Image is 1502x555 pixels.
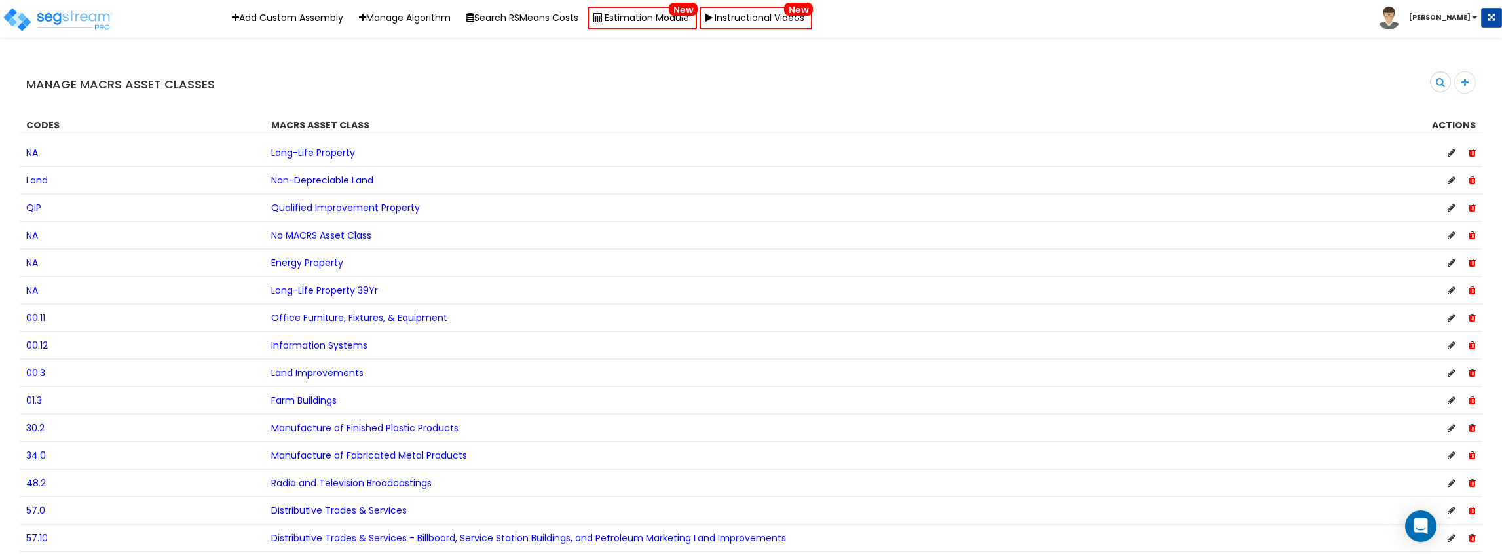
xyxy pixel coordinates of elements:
[271,311,447,324] span: Office Furniture, Fixtures, & Equipment
[26,119,60,132] strong: Codes
[271,256,343,269] span: Energy Property
[26,146,38,159] span: NA
[271,421,459,434] span: Manufacture of Finished Plastic Products
[1410,72,1450,94] input: search MACRS asset class
[1405,510,1436,542] div: Open Intercom Messenger
[588,7,697,29] a: Estimation ModuleNew
[352,8,457,28] a: Manage Algorithm
[271,174,373,187] span: Non-Depreciable Land
[271,476,432,489] span: Radio and Television Broadcastings
[1469,311,1476,324] span: Delete Asset Class
[271,119,369,132] strong: MACRS Asset Class
[271,449,467,462] span: Manufacture of Fabricated Metal Products
[1469,504,1476,517] span: Delete Asset Class
[26,284,38,297] span: NA
[26,256,38,269] span: NA
[669,3,698,16] span: New
[26,531,48,545] span: 57.10
[271,504,407,517] span: Distributive Trades & Services
[26,229,38,242] span: NA
[26,201,41,214] span: QIP
[1409,12,1471,22] b: [PERSON_NAME]
[1469,146,1476,159] span: Delete Asset Class
[1469,339,1476,352] span: Delete Asset Class
[26,394,42,407] span: 01.3
[1469,476,1476,489] span: Delete Asset Class
[26,366,45,379] span: 00.3
[271,339,367,352] span: Information Systems
[1469,284,1476,297] span: Delete Asset Class
[26,504,45,517] span: 57.0
[26,311,45,324] span: 00.11
[26,174,48,187] span: Land
[271,366,364,379] span: Land Improvements
[1469,201,1476,214] span: Delete Asset Class
[2,7,113,33] img: logo_pro_r.png
[1469,174,1476,187] span: Delete Asset Class
[1469,531,1476,545] span: Delete Asset Class
[1469,366,1476,379] span: Delete Asset Class
[271,146,355,159] span: Long-Life Property
[784,3,813,16] span: New
[271,284,378,297] span: Long-Life Property 39Yr
[271,229,371,242] span: No MACRS Asset Class
[26,421,45,434] span: 30.2
[1469,449,1476,462] span: Delete Asset Class
[26,476,46,489] span: 48.2
[460,8,585,28] button: Search RSMeans Costs
[271,201,420,214] span: Qualified Improvement Property
[26,339,48,352] span: 00.12
[1469,394,1476,407] span: Delete Asset Class
[1469,256,1476,269] span: Delete Asset Class
[26,449,46,462] span: 34.0
[1378,7,1400,29] img: avatar.png
[700,7,812,29] a: Instructional VideosNew
[1469,229,1476,242] span: Delete Asset Class
[1469,421,1476,434] span: Delete Asset Class
[225,8,350,28] a: Add Custom Assembly
[271,531,786,545] span: Distributive Trades & Services - Billboard, Service Station Buildings, and Petroleum Marketing La...
[271,394,337,407] span: Farm Buildings
[1454,71,1476,94] div: Add MACRS Asset Class
[1432,119,1476,132] strong: Actions
[26,78,742,91] h4: Manage MACRS Asset Classes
